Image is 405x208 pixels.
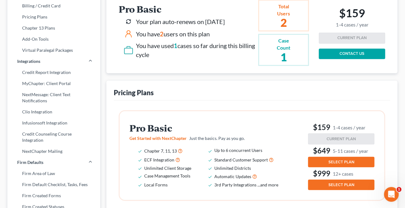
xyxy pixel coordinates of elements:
[308,180,375,190] button: SELECT PLAN
[397,187,402,192] span: 1
[257,182,278,187] span: ...and more
[144,182,168,187] span: Local Forms
[144,157,174,162] span: ECF Integration
[7,157,100,168] a: Firm Defaults
[7,117,100,128] a: Infusionsoft Integration
[327,137,356,141] span: CURRENT PLAN
[17,58,40,64] span: Integrations
[274,51,293,63] h2: 1
[214,157,268,162] span: Standard Customer Support
[136,30,210,39] div: You have users on this plan
[7,89,100,106] a: NextMessage: Client Text Notifications
[7,22,100,34] a: Chapter 13 Plans
[7,106,100,117] a: Clio Integration
[308,157,375,167] button: SELECT PLAN
[308,133,375,145] button: CURRENT PLAN
[7,168,100,179] a: Firm Area of Law
[214,174,251,179] span: Automatic Updates
[308,169,375,178] h3: $999
[328,160,354,165] span: SELECT PLAN
[144,173,190,178] span: Case Management Tools
[336,22,368,28] small: 1-4 cases / year
[274,3,293,17] div: Total Users
[7,78,100,89] a: MyChapter: Client Portal
[7,34,100,45] a: Add-On Tools
[119,4,256,14] h2: Pro Basic
[136,17,225,26] div: Your plan auto-renews on [DATE]
[7,67,100,78] a: Credit Report Integration
[328,182,354,187] span: SELECT PLAN
[7,179,100,190] a: Firm Default Checklist, Tasks, Fees
[384,187,399,202] iframe: Intercom live chat
[319,33,385,44] button: CURRENT PLAN
[129,123,287,133] h2: Pro Basic
[274,17,293,28] h2: 2
[214,182,256,187] span: 3rd Party Integrations
[274,37,293,51] div: Case Count
[333,170,353,177] small: 12+ cases
[136,41,256,59] div: You have used cases so far during this billing cycle
[7,56,100,67] a: Integrations
[308,122,375,132] h3: $159
[7,45,100,56] a: Virtual Paralegal Packages
[214,165,251,171] span: Unlimited Districts
[144,148,177,153] span: Chapter 7, 11, 13
[308,146,375,156] h3: $649
[7,0,100,11] a: Billing / Credit Card
[160,30,164,38] span: 2
[189,136,245,141] span: Just the basics. Pay as you go.
[333,148,368,154] small: 5-11 cases / year
[7,146,100,157] a: NextChapter Mailing
[129,136,187,141] span: Get Started with NextChapter
[333,124,365,131] small: 1-4 cases / year
[114,88,154,97] div: Pricing Plans
[17,159,43,165] span: Firm Defaults
[319,49,385,59] a: CONTACT US
[7,128,100,146] a: Credit Counseling Course Integration
[7,11,100,22] a: Pricing Plans
[7,190,100,201] a: Firm Created Forms
[336,6,368,28] h2: $159
[214,148,262,153] span: Up to 6 concurrent Users
[144,165,191,171] span: Unlimited Client Storage
[174,42,177,49] span: 1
